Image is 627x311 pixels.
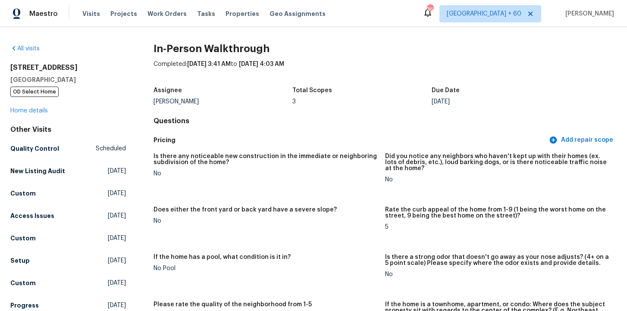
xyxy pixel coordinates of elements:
a: Custom[DATE] [10,230,126,246]
span: [DATE] [108,167,126,175]
span: Add repair scope [551,135,613,146]
div: [DATE] [432,99,571,105]
span: [PERSON_NAME] [562,9,614,18]
span: Visits [82,9,100,18]
div: No Pool [154,265,378,271]
span: Maestro [29,9,58,18]
a: Custom[DATE] [10,186,126,201]
span: [DATE] [108,279,126,287]
div: No [385,177,610,183]
span: [DATE] [108,234,126,243]
h2: [STREET_ADDRESS] [10,63,126,72]
h5: Setup [10,256,30,265]
h5: Does either the front yard or back yard have a severe slope? [154,207,337,213]
div: 365 [427,5,433,14]
h5: Pricing [154,136,547,145]
a: Custom[DATE] [10,275,126,291]
h5: Is there any noticeable new construction in the immediate or neighboring subdivision of the home? [154,153,378,165]
h5: Is there a strong odor that doesn't go away as your nose adjusts? (4+ on a 5 point scale) Please ... [385,254,610,266]
span: Work Orders [147,9,187,18]
a: Home details [10,108,48,114]
h5: [GEOGRAPHIC_DATA] [10,75,126,84]
span: [DATE] 3:41 AM [187,61,231,67]
h5: Rate the curb appeal of the home from 1-9 (1 being the worst home on the street, 9 being the best... [385,207,610,219]
h5: Did you notice any neighbors who haven't kept up with their homes (ex. lots of debris, etc.), lou... [385,153,610,171]
span: Geo Assignments [270,9,326,18]
h5: If the home has a pool, what condition is it in? [154,254,291,260]
div: 3 [292,99,431,105]
span: Tasks [197,11,215,17]
h5: New Listing Audit [10,167,65,175]
span: [DATE] [108,256,126,265]
a: Setup[DATE] [10,253,126,268]
div: No [154,218,378,224]
span: [DATE] [108,189,126,198]
button: Add repair scope [547,132,617,148]
a: Quality ControlScheduled [10,141,126,156]
span: [DATE] [108,211,126,220]
span: [DATE] [108,301,126,310]
div: Other Visits [10,125,126,134]
h2: In-Person Walkthrough [154,44,617,53]
h5: Custom [10,189,36,198]
span: [GEOGRAPHIC_DATA] + 60 [447,9,521,18]
span: [DATE] 4:03 AM [239,61,284,67]
h5: Custom [10,234,36,243]
h5: Custom [10,279,36,287]
h5: Progress [10,301,39,310]
span: Projects [110,9,137,18]
h5: Assignee [154,87,182,93]
h5: Quality Control [10,144,59,153]
h5: Due Date [432,87,460,93]
div: No [385,271,610,277]
a: New Listing Audit[DATE] [10,163,126,179]
h5: Access Issues [10,211,54,220]
div: Completed: to [154,60,617,82]
span: OD Select Home [10,87,59,97]
a: Access Issues[DATE] [10,208,126,224]
span: Properties [226,9,259,18]
div: No [154,171,378,177]
h4: Questions [154,117,617,125]
div: [PERSON_NAME] [154,99,292,105]
h5: Please rate the quality of the neighborhood from 1-5 [154,302,312,308]
h5: Total Scopes [292,87,332,93]
span: Scheduled [96,144,126,153]
a: All visits [10,46,40,52]
div: 5 [385,224,610,230]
